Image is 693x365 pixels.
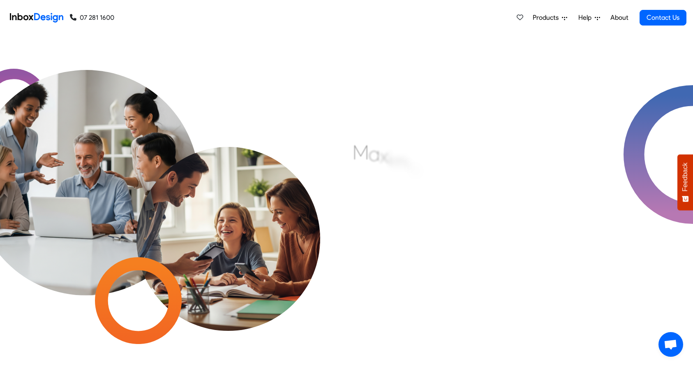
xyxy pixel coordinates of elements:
[380,144,388,168] div: x
[640,10,686,26] a: Contact Us
[658,332,683,357] a: Open chat
[529,9,571,26] a: Products
[420,160,423,185] div: i
[608,9,631,26] a: About
[388,146,391,170] div: i
[70,13,114,23] a: 07 281 1600
[113,101,343,330] img: parents_with_child.png
[681,163,689,191] span: Feedback
[575,9,603,26] a: Help
[677,154,693,210] button: Feedback - Show survey
[411,156,420,181] div: s
[353,139,552,262] div: Maximising Efficient & Engagement, Connecting Schools, Families, and Students.
[408,152,411,177] div: i
[533,13,562,23] span: Products
[369,142,380,166] div: a
[391,149,408,174] div: m
[353,140,369,165] div: M
[578,13,595,23] span: Help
